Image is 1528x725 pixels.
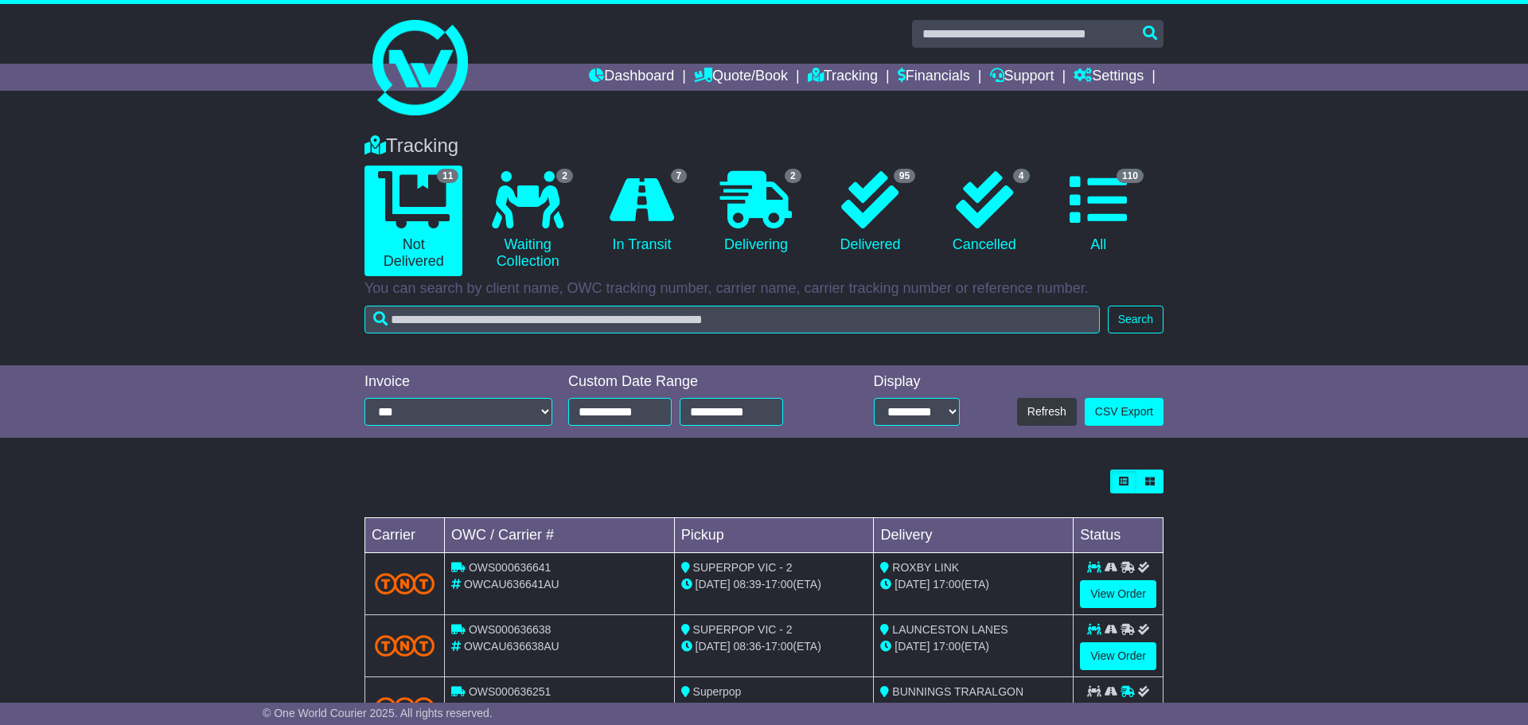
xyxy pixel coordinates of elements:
div: Display [874,373,960,391]
div: (ETA) [880,700,1066,717]
a: Quote/Book [694,64,788,91]
a: 95 Delivered [821,166,919,259]
span: 2 [785,169,801,183]
span: [DATE] [696,640,731,653]
a: 110 All [1050,166,1148,259]
span: [DATE] [696,578,731,591]
a: View Order [1080,580,1156,608]
a: 7 In Transit [593,166,691,259]
div: (ETA) [880,576,1066,593]
span: 17:00 [933,578,961,591]
span: SUPERPOP VIC - 2 [693,561,793,574]
span: Superpop [693,685,742,698]
span: 11 [437,169,458,183]
span: OWCAU636638AU [464,640,559,653]
td: Pickup [674,518,874,553]
span: 95 [894,169,915,183]
td: Delivery [874,518,1074,553]
a: 4 Cancelled [935,166,1033,259]
a: 2 Waiting Collection [478,166,576,276]
div: Tracking [357,134,1171,158]
span: 17:00 [765,578,793,591]
td: OWC / Carrier # [445,518,675,553]
span: 17:00 [765,640,793,653]
button: Refresh [1017,398,1077,426]
span: 2 [556,169,573,183]
span: [DATE] [895,640,930,653]
a: 2 Delivering [707,166,805,259]
a: CSV Export [1085,398,1164,426]
a: Support [990,64,1054,91]
span: © One World Courier 2025. All rights reserved. [263,707,493,719]
a: View Order [1080,642,1156,670]
p: You can search by client name, OWC tracking number, carrier name, carrier tracking number or refe... [364,280,1164,298]
div: - (ETA) [681,700,867,717]
a: Financials [898,64,970,91]
a: Dashboard [589,64,674,91]
span: LAUNCESTON LANES [892,623,1008,636]
span: 17:00 [933,640,961,653]
div: - (ETA) [681,576,867,593]
span: OWS000636638 [469,623,552,636]
span: OWS000636251 [469,685,552,698]
button: Search [1108,306,1164,333]
span: BUNNINGS TRARALGON [892,685,1023,698]
span: 4 [1013,169,1030,183]
span: 08:36 [734,640,762,653]
span: OWS000636641 [469,561,552,574]
div: Invoice [364,373,552,391]
a: Settings [1074,64,1144,91]
img: TNT_Domestic.png [375,573,435,594]
span: SUPERPOP VIC - 2 [693,623,793,636]
span: 7 [671,169,688,183]
div: (ETA) [880,638,1066,655]
a: Tracking [808,64,878,91]
a: 11 Not Delivered [364,166,462,276]
img: TNT_Domestic.png [375,635,435,657]
span: ROXBY LINK [892,561,959,574]
span: OWCAU636641AU [464,578,559,591]
td: Status [1074,518,1164,553]
div: Custom Date Range [568,373,824,391]
div: - (ETA) [681,638,867,655]
td: Carrier [365,518,445,553]
span: 08:39 [734,578,762,591]
img: TNT_Domestic.png [375,697,435,719]
span: [DATE] [895,578,930,591]
span: 110 [1117,169,1144,183]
